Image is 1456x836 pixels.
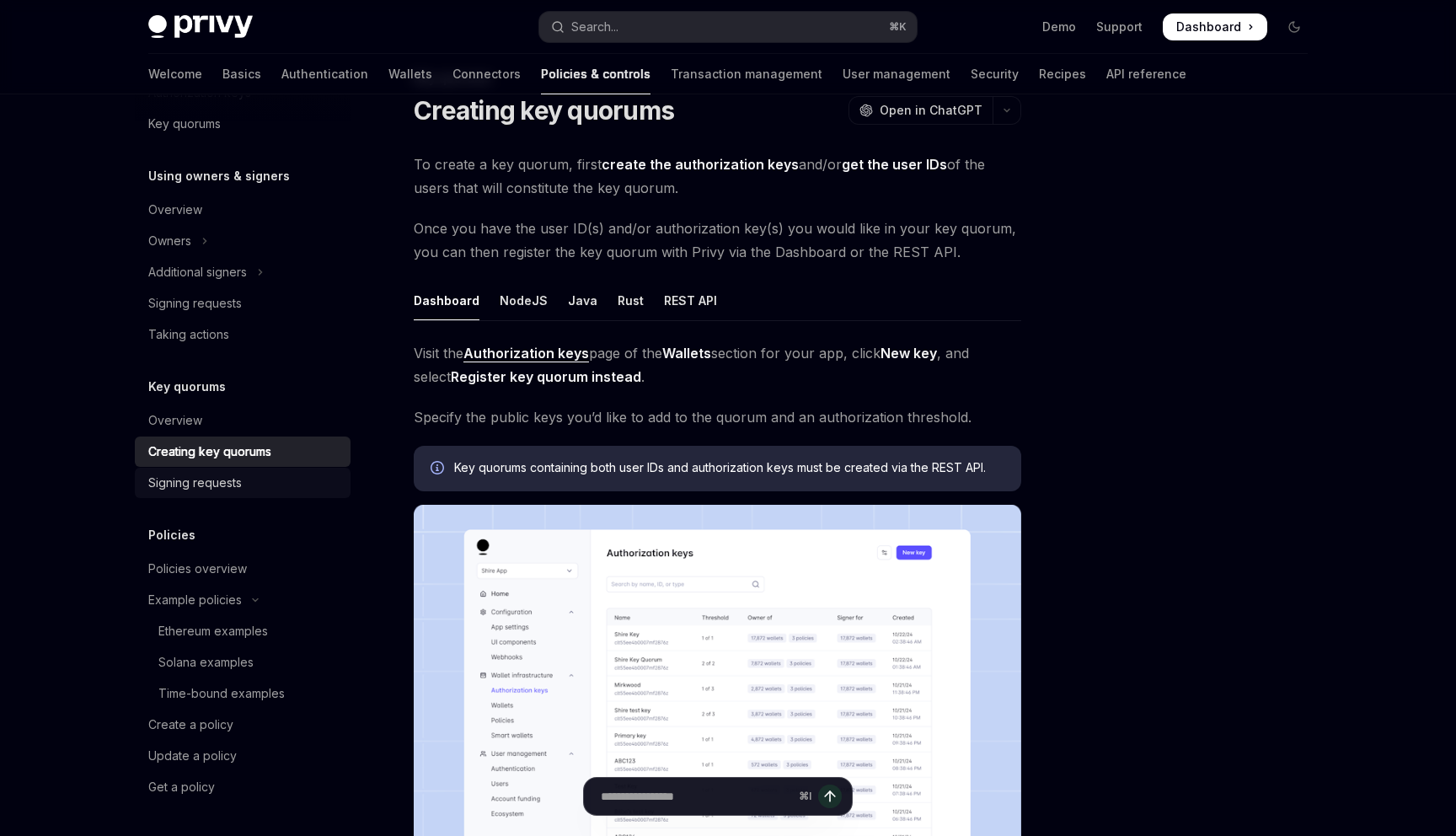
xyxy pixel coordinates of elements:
div: Time-bound examples [158,683,285,704]
a: Authorization keys [463,345,589,362]
span: Once you have the user ID(s) and/or authorization key(s) you would like in your key quorum, you c... [414,217,1021,264]
a: Signing requests [135,288,351,319]
div: Signing requests [148,293,242,313]
a: Ethereum examples [135,616,351,646]
button: Open in ChatGPT [848,96,993,125]
div: Example policies [148,590,242,610]
a: API reference [1106,54,1186,94]
div: Update a policy [148,746,237,766]
a: Solana examples [135,647,351,678]
div: Create a policy [148,715,233,735]
input: Ask a question... [601,778,792,815]
div: Additional signers [148,262,247,282]
div: Owners [148,231,191,251]
h5: Key quorums [148,377,226,397]
a: Get a policy [135,772,351,802]
svg: Info [431,461,447,478]
a: Overview [135,405,351,436]
a: Create a policy [135,710,351,740]
a: Basics [222,54,261,94]
a: User management [843,54,950,94]
a: Policies & controls [541,54,650,94]
div: Dashboard [414,281,479,320]
h1: Creating key quorums [414,95,674,126]
h5: Policies [148,525,195,545]
strong: New key [881,345,937,362]
div: Search... [571,17,618,37]
img: dark logo [148,15,253,39]
a: Time-bound examples [135,678,351,709]
a: Wallets [388,54,432,94]
span: ⌘ K [889,20,907,34]
a: Transaction management [671,54,822,94]
span: Key quorums containing both user IDs and authorization keys must be created via the REST API. [454,459,1004,476]
a: Dashboard [1163,13,1267,40]
h5: Using owners & signers [148,166,290,186]
a: Creating key quorums [135,437,351,467]
div: Ethereum examples [158,621,268,641]
button: Open search [539,12,917,42]
strong: Authorization keys [463,345,589,362]
button: Toggle Owners section [135,226,351,256]
div: Policies overview [148,559,247,579]
a: Authentication [281,54,368,94]
a: Taking actions [135,319,351,350]
button: Toggle Additional signers section [135,257,351,287]
div: Solana examples [158,652,254,673]
div: Taking actions [148,324,229,345]
strong: Register key quorum instead [451,368,641,385]
span: To create a key quorum, first and/or of the users that will constitute the key quorum. [414,153,1021,200]
button: Toggle dark mode [1281,13,1308,40]
a: Update a policy [135,741,351,771]
a: Security [971,54,1019,94]
a: get the user IDs [842,156,947,174]
a: Recipes [1039,54,1086,94]
div: Key quorums [148,114,221,134]
a: Connectors [452,54,521,94]
span: Specify the public keys you’d like to add to the quorum and an authorization threshold. [414,405,1021,429]
a: create the authorization keys [602,156,799,174]
button: Send message [818,785,842,808]
span: Open in ChatGPT [880,102,982,119]
div: Overview [148,200,202,220]
a: Signing requests [135,468,351,498]
strong: Wallets [662,345,711,362]
div: Overview [148,410,202,431]
button: Toggle Example policies section [135,585,351,615]
a: Policies overview [135,554,351,584]
div: Java [568,281,597,320]
div: Get a policy [148,777,215,797]
a: Support [1096,19,1143,35]
span: Dashboard [1176,19,1241,35]
div: Rust [618,281,644,320]
a: Overview [135,195,351,225]
div: REST API [664,281,717,320]
div: Signing requests [148,473,242,493]
div: Creating key quorums [148,442,271,462]
span: Visit the page of the section for your app, click , and select . [414,341,1021,389]
a: Demo [1042,19,1076,35]
a: Key quorums [135,109,351,139]
div: NodeJS [500,281,548,320]
a: Welcome [148,54,202,94]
